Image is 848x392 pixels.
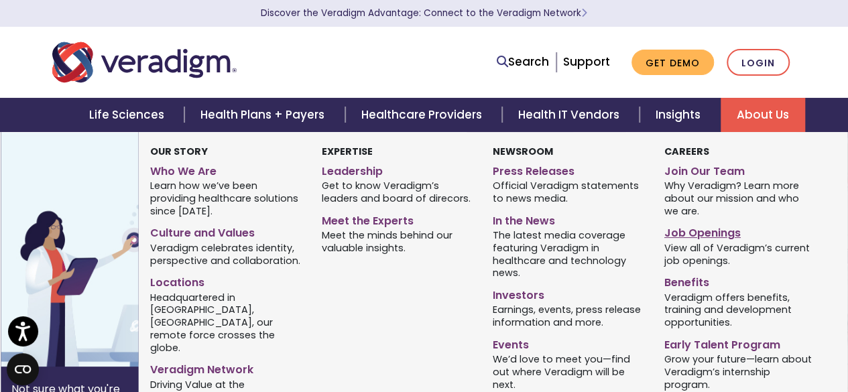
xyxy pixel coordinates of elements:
span: Official Veradigm statements to news media. [493,179,644,205]
span: Grow your future—learn about Veradigm’s internship program. [664,352,816,391]
a: Locations [150,271,302,290]
span: View all of Veradigm’s current job openings. [664,241,816,267]
a: Life Sciences [73,98,184,132]
span: Get to know Veradigm’s leaders and board of direcors. [322,179,473,205]
span: The latest media coverage featuring Veradigm in healthcare and technology news. [493,228,644,279]
a: Login [727,49,790,76]
a: Events [493,333,644,352]
a: Job Openings [664,221,816,241]
a: Join Our Team [664,159,816,179]
img: Vector image of Veradigm’s Story [1,132,217,367]
a: Meet the Experts [322,209,473,228]
span: Veradigm offers benefits, training and development opportunities. [664,290,816,329]
a: Insights [640,98,721,132]
a: Health IT Vendors [502,98,640,132]
a: Press Releases [493,159,644,179]
a: Health Plans + Payers [184,98,345,132]
strong: Our Story [150,145,208,158]
a: Culture and Values [150,221,302,241]
img: Veradigm logo [52,40,237,84]
a: Early Talent Program [664,333,816,352]
strong: Careers [664,145,709,158]
a: Who We Are [150,159,302,179]
a: Benefits [664,271,816,290]
span: Why Veradigm? Learn more about our mission and who we are. [664,179,816,218]
span: We’d love to meet you—find out where Veradigm will be next. [493,352,644,391]
a: Get Demo [631,50,714,76]
a: Healthcare Providers [345,98,502,132]
span: Learn how we’ve been providing healthcare solutions since [DATE]. [150,179,302,218]
a: Investors [493,283,644,303]
a: About Us [721,98,805,132]
span: Meet the minds behind our valuable insights. [322,228,473,255]
strong: Expertise [322,145,373,158]
span: Learn More [581,7,587,19]
button: Open CMP widget [7,353,39,385]
strong: Newsroom [493,145,553,158]
a: Search [497,53,549,71]
span: Veradigm celebrates identity, perspective and collaboration. [150,241,302,267]
a: Leadership [322,159,473,179]
a: Discover the Veradigm Advantage: Connect to the Veradigm NetworkLearn More [261,7,587,19]
span: Headquartered in [GEOGRAPHIC_DATA], [GEOGRAPHIC_DATA], our remote force crosses the globe. [150,290,302,354]
a: Veradigm Network [150,358,302,377]
span: Earnings, events, press release information and more. [493,303,644,329]
a: Support [563,54,610,70]
a: In the News [493,209,644,228]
